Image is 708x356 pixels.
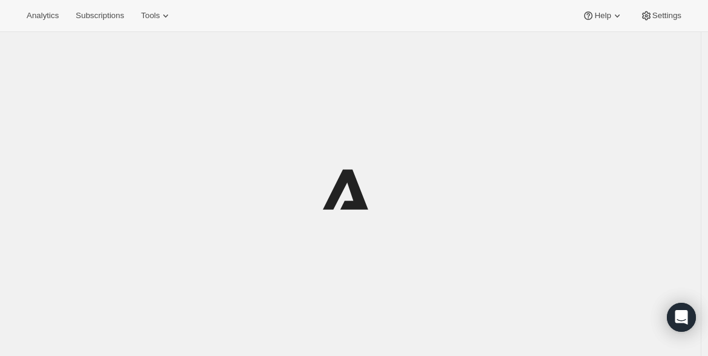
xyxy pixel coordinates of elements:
button: Tools [134,7,179,24]
span: Help [594,11,611,21]
button: Help [575,7,630,24]
span: Settings [652,11,681,21]
span: Tools [141,11,160,21]
span: Subscriptions [76,11,124,21]
button: Settings [633,7,689,24]
div: Open Intercom Messenger [667,303,696,332]
button: Subscriptions [68,7,131,24]
button: Analytics [19,7,66,24]
span: Analytics [27,11,59,21]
